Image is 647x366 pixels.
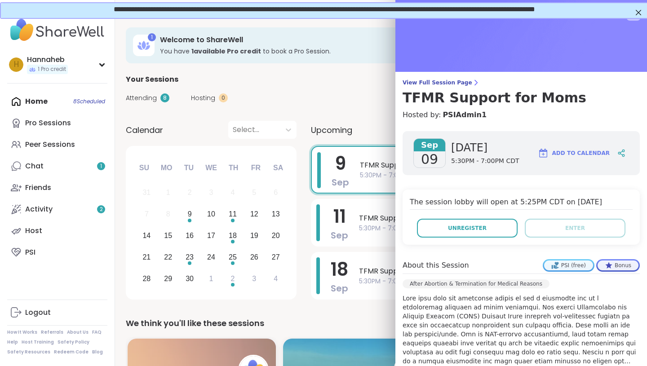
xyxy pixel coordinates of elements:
div: 13 [272,208,280,220]
button: Enter [525,219,625,238]
span: 5:30PM - 7:00PM CDT [359,277,620,286]
a: Friends [7,177,107,198]
span: Hosting [191,93,215,103]
h3: Welcome to ShareWell [160,35,541,45]
span: Sep [331,282,348,295]
div: Peer Sessions [25,140,75,150]
div: 28 [142,273,151,285]
div: Choose Saturday, September 20th, 2025 [266,226,285,246]
div: Chat [25,161,44,171]
div: Sa [268,158,288,178]
button: Unregister [417,219,518,238]
div: 29 [164,273,172,285]
div: Choose Monday, September 22nd, 2025 [159,247,178,267]
a: How It Works [7,329,37,335]
a: Host [7,220,107,242]
div: 1 [209,273,213,285]
div: 9 [188,208,192,220]
a: FAQ [92,329,102,335]
div: Choose Friday, September 12th, 2025 [244,205,264,224]
span: 5:30PM - 7:00PM CDT [359,224,620,233]
div: Choose Thursday, September 11th, 2025 [223,205,243,224]
div: Choose Tuesday, September 30th, 2025 [180,269,199,288]
span: Sep [331,229,348,242]
h4: About this Session [403,260,469,271]
span: Calendar [126,124,163,136]
span: TFMR Support for Moms [359,213,620,224]
p: Lore ipsu dolo sit ametconse adipis el sed d eiusmodte inc ut l etdoloremag aliquaen ad minim ven... [403,294,640,366]
span: Sep [332,176,349,189]
div: Choose Friday, September 26th, 2025 [244,247,264,267]
span: 09 [421,151,438,168]
div: 2 [188,186,192,198]
div: Choose Saturday, October 4th, 2025 [266,269,285,288]
div: After Abortion & Termination for Medical Reasons [403,279,550,288]
div: Choose Saturday, September 27th, 2025 [266,247,285,267]
a: Peer Sessions [7,134,107,155]
div: Pro Sessions [25,118,71,128]
div: Su [134,158,154,178]
button: Add to Calendar [534,142,614,164]
a: Host Training [22,339,54,345]
div: Choose Wednesday, October 1st, 2025 [202,269,221,288]
div: Not available Sunday, September 7th, 2025 [137,205,156,224]
div: Not available Tuesday, September 2nd, 2025 [180,183,199,203]
span: View Full Session Page [403,79,640,86]
div: 3 [252,273,256,285]
div: Choose Tuesday, September 23rd, 2025 [180,247,199,267]
div: 16 [186,229,194,242]
a: Blog [92,349,103,355]
div: Host [25,226,42,236]
div: month 2025-09 [136,182,286,289]
div: Choose Tuesday, September 16th, 2025 [180,226,199,246]
div: 10 [207,208,215,220]
div: Mo [156,158,176,178]
a: About Us [67,329,89,335]
div: 17 [207,229,215,242]
div: 3 [209,186,213,198]
span: 18 [331,257,348,282]
div: 15 [164,229,172,242]
div: Choose Wednesday, September 10th, 2025 [202,205,221,224]
a: Safety Policy [58,339,89,345]
div: Not available Monday, September 1st, 2025 [159,183,178,203]
div: 20 [272,229,280,242]
div: Choose Sunday, September 21st, 2025 [137,247,156,267]
a: Redeem Code [54,349,89,355]
div: We think you'll like these sessions [126,317,636,330]
div: 19 [250,229,258,242]
span: Enter [565,224,585,232]
b: 1 available Pro credit [191,47,261,56]
div: 21 [142,251,151,263]
div: PSI [25,247,35,257]
a: Help [7,339,18,345]
div: 14 [142,229,151,242]
div: 25 [229,251,237,263]
div: Choose Monday, September 15th, 2025 [159,226,178,246]
span: TFMR Support for Moms [360,160,619,171]
div: 11 [229,208,237,220]
div: Fr [246,158,266,178]
div: 0 [219,93,228,102]
div: Choose Monday, September 29th, 2025 [159,269,178,288]
div: 6 [274,186,278,198]
div: 4 [230,186,235,198]
div: Tu [179,158,199,178]
div: Choose Wednesday, September 17th, 2025 [202,226,221,246]
img: ShareWell Logomark [538,148,549,159]
span: [DATE] [451,141,519,155]
span: 5:30PM - 7:00PM CDT [451,157,519,166]
div: Logout [25,308,51,317]
div: Friends [25,183,51,193]
span: Unregister [448,224,487,232]
h3: You have to book a Pro Session. [160,47,541,56]
span: 1 [100,163,102,170]
div: 31 [142,186,151,198]
div: Choose Friday, October 3rd, 2025 [244,269,264,288]
div: Th [224,158,244,178]
div: 23 [186,251,194,263]
div: 30 [186,273,194,285]
a: Safety Resources [7,349,50,355]
div: Activity [25,204,53,214]
span: Sep [414,139,445,151]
